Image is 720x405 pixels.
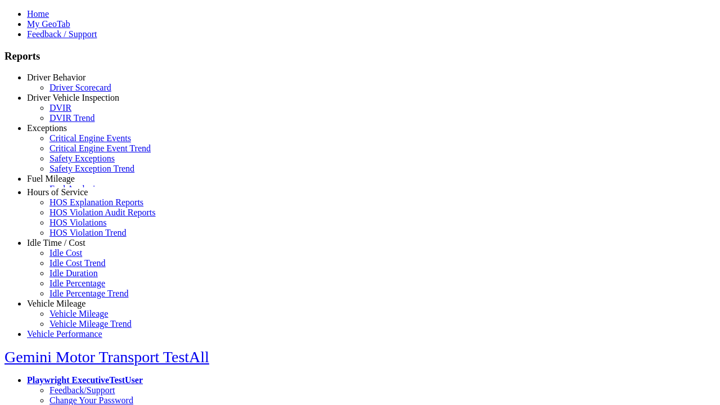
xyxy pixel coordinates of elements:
a: HOS Violation Trend [49,228,127,237]
a: Idle Duration [49,268,98,278]
a: Safety Exceptions [49,154,115,163]
a: Change Your Password [49,395,133,405]
a: Driver Behavior [27,73,85,82]
a: HOS Violation Audit Reports [49,208,156,217]
a: Vehicle Mileage [49,309,108,318]
a: Feedback / Support [27,29,97,39]
a: Vehicle Performance [27,329,102,339]
a: Vehicle Mileage [27,299,85,308]
a: Playwright ExecutiveTestUser [27,375,143,385]
a: Idle Time / Cost [27,238,85,247]
a: Fuel Analysis [49,184,99,193]
a: Fuel Mileage [27,174,75,183]
a: Driver Vehicle Inspection [27,93,119,102]
a: My GeoTab [27,19,70,29]
a: Vehicle Mileage Trend [49,319,132,328]
a: Idle Percentage Trend [49,289,128,298]
a: DVIR Trend [49,113,94,123]
a: Driver Scorecard [49,83,111,92]
a: DVIR [49,103,71,112]
a: Idle Cost [49,248,82,258]
a: Idle Percentage [49,278,105,288]
a: Safety Exception Trend [49,164,134,173]
a: Idle Cost Trend [49,258,106,268]
a: Gemini Motor Transport TestAll [4,348,209,366]
a: Home [27,9,49,19]
a: Exceptions [27,123,67,133]
a: HOS Explanation Reports [49,197,143,207]
a: Hours of Service [27,187,88,197]
h3: Reports [4,50,715,62]
a: Feedback/Support [49,385,115,395]
a: Critical Engine Event Trend [49,143,151,153]
a: HOS Violations [49,218,106,227]
a: Critical Engine Events [49,133,131,143]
